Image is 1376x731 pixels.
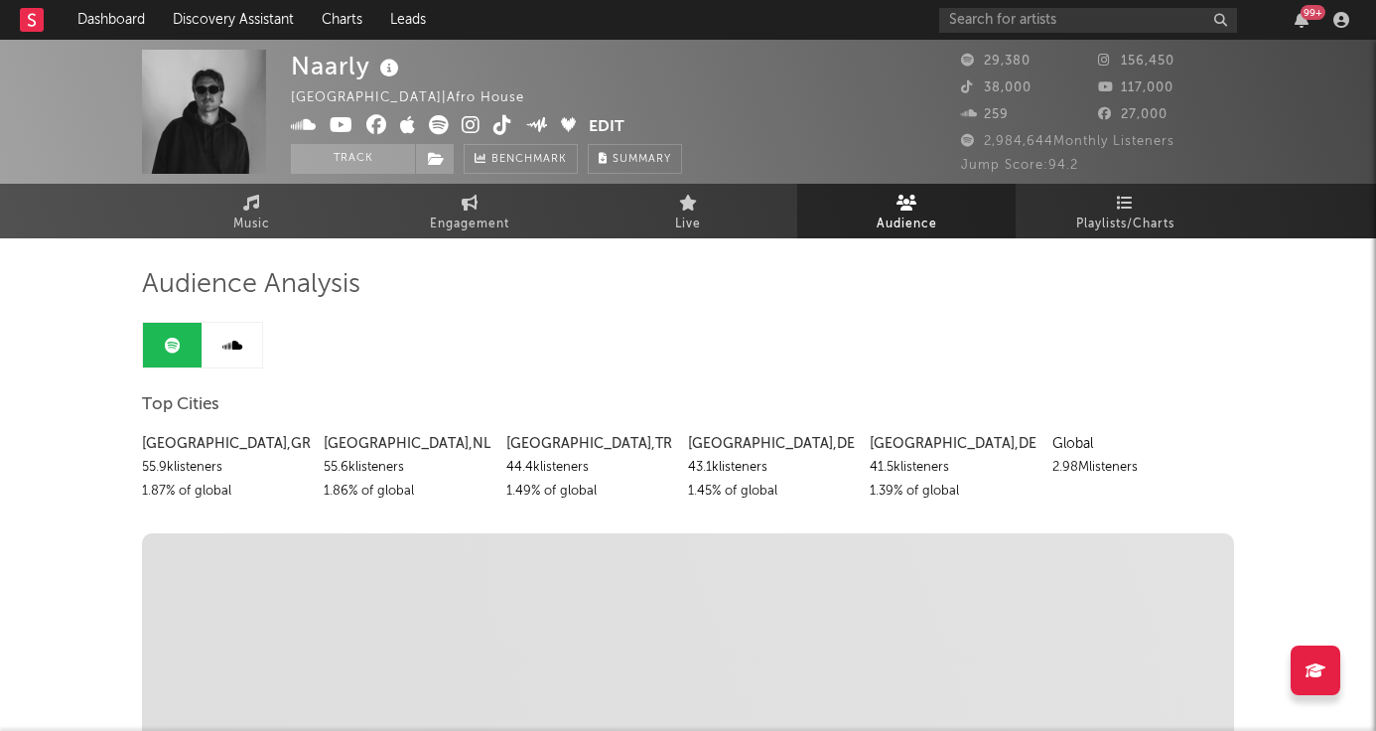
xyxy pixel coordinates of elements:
[324,480,490,504] div: 1.86 % of global
[1052,456,1219,480] div: 2.98M listeners
[360,184,579,238] a: Engagement
[688,456,855,480] div: 43.1k listeners
[142,393,219,417] span: Top Cities
[233,213,270,236] span: Music
[506,456,673,480] div: 44.4k listeners
[589,115,624,140] button: Edit
[961,135,1174,148] span: 2,984,644 Monthly Listeners
[491,148,567,172] span: Benchmark
[506,432,673,456] div: [GEOGRAPHIC_DATA] , TR
[939,8,1237,33] input: Search for artists
[961,55,1031,68] span: 29,380
[1098,108,1168,121] span: 27,000
[961,81,1032,94] span: 38,000
[464,144,578,174] a: Benchmark
[961,108,1009,121] span: 259
[1098,81,1173,94] span: 117,000
[688,480,855,504] div: 1.45 % of global
[688,432,855,456] div: [GEOGRAPHIC_DATA] , DE
[142,432,309,456] div: [GEOGRAPHIC_DATA] , GR
[870,432,1036,456] div: [GEOGRAPHIC_DATA] , DE
[291,86,547,110] div: [GEOGRAPHIC_DATA] | Afro House
[142,456,309,480] div: 55.9k listeners
[142,480,309,504] div: 1.87 % of global
[588,144,682,174] button: Summary
[291,50,404,82] div: Naarly
[430,213,509,236] span: Engagement
[797,184,1016,238] a: Audience
[613,154,671,165] span: Summary
[142,273,360,297] span: Audience Analysis
[870,480,1036,504] div: 1.39 % of global
[1016,184,1234,238] a: Playlists/Charts
[506,480,673,504] div: 1.49 % of global
[870,456,1036,480] div: 41.5k listeners
[291,144,415,174] button: Track
[1301,5,1325,20] div: 99 +
[579,184,797,238] a: Live
[1076,213,1174,236] span: Playlists/Charts
[1295,12,1308,28] button: 99+
[877,213,937,236] span: Audience
[1098,55,1174,68] span: 156,450
[324,432,490,456] div: [GEOGRAPHIC_DATA] , NL
[142,184,360,238] a: Music
[961,159,1078,172] span: Jump Score: 94.2
[675,213,701,236] span: Live
[1052,432,1219,456] div: Global
[324,456,490,480] div: 55.6k listeners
